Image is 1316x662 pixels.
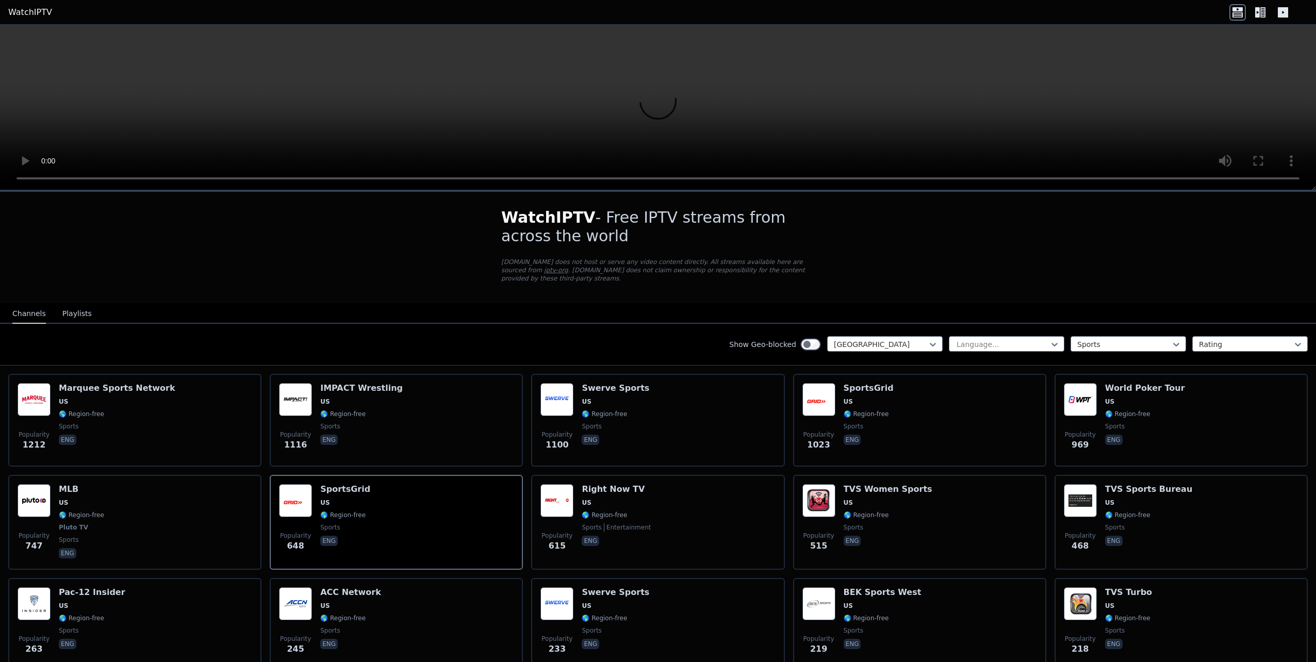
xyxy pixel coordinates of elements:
img: Swerve Sports [540,587,573,620]
h6: World Poker Tour [1105,383,1185,393]
img: BEK Sports West [802,587,835,620]
img: MLB [18,484,51,517]
h6: TVS Women Sports [844,484,932,494]
span: sports [844,422,863,431]
img: TVS Sports Bureau [1064,484,1097,517]
span: 🌎 Region-free [1105,511,1150,519]
span: 🌎 Region-free [1105,410,1150,418]
span: 468 [1072,540,1089,552]
h6: Marquee Sports Network [59,383,175,393]
img: SportsGrid [279,484,312,517]
span: sports [320,523,340,532]
span: US [844,398,853,406]
img: Marquee Sports Network [18,383,51,416]
span: US [59,398,68,406]
span: US [844,602,853,610]
span: 969 [1072,439,1089,451]
span: sports [582,626,601,635]
p: eng [1105,435,1123,445]
h6: TVS Sports Bureau [1105,484,1193,494]
span: Popularity [1065,532,1096,540]
p: eng [844,639,861,649]
a: iptv-org [544,267,568,274]
span: US [59,499,68,507]
span: 🌎 Region-free [59,410,104,418]
span: Pluto TV [59,523,88,532]
span: Popularity [19,635,50,643]
span: 263 [25,643,42,655]
span: 648 [287,540,304,552]
img: SportsGrid [802,383,835,416]
span: Popularity [1065,431,1096,439]
img: Swerve Sports [540,383,573,416]
a: WatchIPTV [8,6,52,19]
span: 1212 [23,439,46,451]
label: Show Geo-blocked [729,339,796,350]
span: 🌎 Region-free [320,511,366,519]
p: eng [844,435,861,445]
span: sports [1105,626,1125,635]
span: 🌎 Region-free [1105,614,1150,622]
span: 615 [549,540,566,552]
span: sports [320,422,340,431]
p: eng [582,536,599,546]
span: US [1105,499,1114,507]
span: Popularity [19,532,50,540]
p: [DOMAIN_NAME] does not host or serve any video content directly. All streams available here are s... [501,258,815,283]
h6: Swerve Sports [582,587,649,598]
img: IMPACT Wrestling [279,383,312,416]
button: Channels [12,304,46,324]
span: 🌎 Region-free [844,614,889,622]
p: eng [320,435,338,445]
span: Popularity [541,532,572,540]
img: World Poker Tour [1064,383,1097,416]
p: eng [582,639,599,649]
img: Right Now TV [540,484,573,517]
p: eng [320,536,338,546]
span: 🌎 Region-free [582,614,627,622]
span: Popularity [1065,635,1096,643]
span: Popularity [803,532,834,540]
span: US [1105,602,1114,610]
h6: Pac-12 Insider [59,587,125,598]
span: 🌎 Region-free [582,410,627,418]
img: ACC Network [279,587,312,620]
span: 🌎 Region-free [582,511,627,519]
span: 🌎 Region-free [59,511,104,519]
h6: Right Now TV [582,484,651,494]
span: 🌎 Region-free [320,614,366,622]
span: 🌎 Region-free [844,511,889,519]
p: eng [59,639,76,649]
img: TVS Turbo [1064,587,1097,620]
span: Popularity [280,635,311,643]
span: sports [320,626,340,635]
span: 747 [25,540,42,552]
span: Popularity [541,431,572,439]
h6: SportsGrid [320,484,370,494]
span: US [582,398,591,406]
span: 233 [549,643,566,655]
h6: IMPACT Wrestling [320,383,403,393]
span: entertainment [604,523,651,532]
span: 218 [1072,643,1089,655]
p: eng [1105,536,1123,546]
h6: BEK Sports West [844,587,922,598]
span: Popularity [19,431,50,439]
span: US [1105,398,1114,406]
span: Popularity [541,635,572,643]
span: sports [59,422,78,431]
span: sports [844,626,863,635]
h6: TVS Turbo [1105,587,1152,598]
span: US [582,499,591,507]
span: Popularity [803,635,834,643]
span: 🌎 Region-free [59,614,104,622]
span: US [320,602,330,610]
span: US [844,499,853,507]
span: 🌎 Region-free [844,410,889,418]
span: Popularity [803,431,834,439]
p: eng [59,548,76,558]
span: sports [1105,422,1125,431]
span: US [59,602,68,610]
p: eng [844,536,861,546]
img: Pac-12 Insider [18,587,51,620]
